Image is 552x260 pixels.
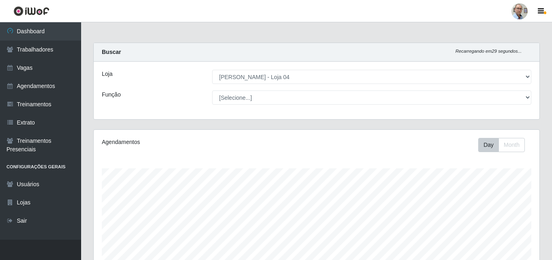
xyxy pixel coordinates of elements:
[102,138,274,146] div: Agendamentos
[478,138,531,152] div: Toolbar with button groups
[478,138,499,152] button: Day
[102,90,121,99] label: Função
[102,49,121,55] strong: Buscar
[455,49,522,54] i: Recarregando em 29 segundos...
[102,70,112,78] label: Loja
[13,6,49,16] img: CoreUI Logo
[498,138,525,152] button: Month
[478,138,525,152] div: First group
